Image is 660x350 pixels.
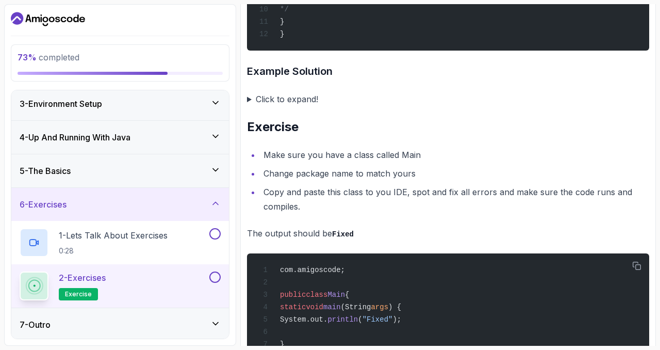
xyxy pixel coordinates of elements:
[59,229,168,242] p: 1 - Lets Talk About Exercises
[11,121,229,154] button: 4-Up And Running With Java
[11,154,229,187] button: 5-The Basics
[260,148,649,162] li: Make sure you have a class called Main
[11,11,85,27] a: Dashboard
[260,185,649,214] li: Copy and paste this class to you IDE, spot and fix all errors and make sure the code runs and com...
[392,315,401,324] span: );
[20,198,67,211] h3: 6 - Exercises
[323,303,341,311] span: main
[20,272,221,300] button: 2-Exercisesexercise
[345,291,349,299] span: {
[11,87,229,120] button: 3-Environment Setup
[280,303,306,311] span: static
[59,246,168,256] p: 0:28
[247,226,649,241] p: The output should be
[20,228,221,257] button: 1-Lets Talk About Exercises0:28
[280,18,284,26] span: }
[59,272,106,284] p: 2 - Exercises
[247,63,649,79] h3: Example Solution
[306,291,327,299] span: class
[20,319,51,331] h3: 7 - Outro
[11,188,229,221] button: 6-Exercises
[20,131,130,144] h3: 4 - Up And Running With Java
[358,315,362,324] span: (
[260,166,649,181] li: Change package name to match yours
[20,98,102,110] h3: 3 - Environment Setup
[388,303,401,311] span: ) {
[247,119,649,135] h2: Exercise
[280,340,284,348] span: }
[18,52,37,62] span: 73 %
[306,303,323,311] span: void
[371,303,388,311] span: args
[18,52,79,62] span: completed
[327,291,345,299] span: Main
[327,315,358,324] span: println
[280,315,327,324] span: System.out.
[332,230,354,238] code: Fixed
[65,290,92,298] span: exercise
[20,165,71,177] h3: 5 - The Basics
[280,30,284,38] span: }
[247,92,649,106] summary: Click to expand!
[341,303,371,311] span: (String
[11,308,229,341] button: 7-Outro
[362,315,393,324] span: "Fixed"
[280,266,345,274] span: com.amigoscode;
[280,291,306,299] span: public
